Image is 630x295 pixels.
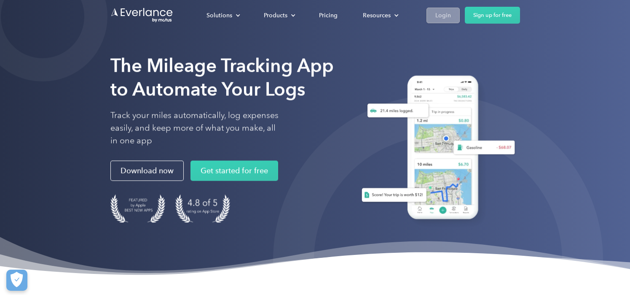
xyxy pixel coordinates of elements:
[206,10,232,21] div: Solutions
[426,8,460,23] a: Login
[110,109,279,147] p: Track your miles automatically, log expenses easily, and keep more of what you make, all in one app
[264,10,287,21] div: Products
[319,10,338,21] div: Pricing
[351,69,520,229] img: Everlance, mileage tracker app, expense tracking app
[190,161,278,181] a: Get started for free
[110,195,165,223] img: Badge for Featured by Apple Best New Apps
[435,10,451,21] div: Login
[110,54,334,100] strong: The Mileage Tracking App to Automate Your Logs
[354,8,405,23] div: Resources
[363,10,391,21] div: Resources
[198,8,247,23] div: Solutions
[110,161,184,181] a: Download now
[6,270,27,291] button: Cookies Settings
[175,195,230,223] img: 4.9 out of 5 stars on the app store
[465,7,520,24] a: Sign up for free
[255,8,302,23] div: Products
[311,8,346,23] a: Pricing
[110,7,174,23] a: Go to homepage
